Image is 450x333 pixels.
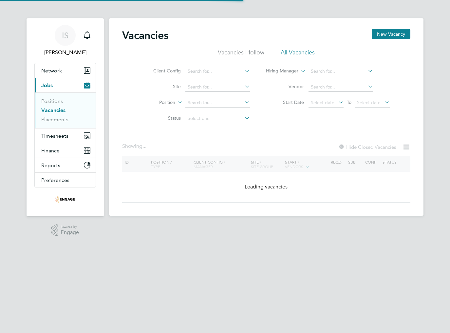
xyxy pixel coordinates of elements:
a: Placements [41,116,68,123]
span: To [345,98,353,107]
span: Powered by [61,224,79,230]
a: Vacancies [41,107,66,113]
label: Status [143,115,181,121]
label: Client Config [143,68,181,74]
h2: Vacancies [122,29,168,42]
img: thebestconnection-logo-retina.png [55,194,75,205]
button: Finance [35,143,96,158]
span: Select date [357,100,381,106]
div: Showing [122,143,148,150]
label: Vendor [266,84,304,89]
span: Ileana Salsano [34,49,96,56]
label: Start Date [266,99,304,105]
span: ... [142,143,146,149]
span: IS [62,31,68,40]
button: Reports [35,158,96,172]
span: Timesheets [41,133,68,139]
input: Select one [185,114,250,123]
label: Site [143,84,181,89]
span: Reports [41,162,60,168]
button: Timesheets [35,128,96,143]
span: Select date [311,100,334,106]
a: Positions [41,98,63,104]
input: Search for... [185,98,250,108]
a: Go to home page [34,194,96,205]
li: All Vacancies [281,49,315,60]
button: Preferences [35,173,96,187]
a: Powered byEngage [51,224,79,237]
label: Hide Closed Vacancies [338,144,396,150]
input: Search for... [185,83,250,92]
span: Preferences [41,177,69,183]
span: Engage [61,230,79,235]
div: Jobs [35,92,96,128]
button: Network [35,63,96,78]
nav: Main navigation [27,18,104,216]
span: Jobs [41,82,53,88]
label: Hiring Manager [261,68,298,74]
span: Finance [41,147,60,154]
input: Search for... [309,67,373,76]
label: Position [138,99,175,106]
span: Network [41,68,62,74]
a: IS[PERSON_NAME] [34,25,96,56]
button: Jobs [35,78,96,92]
button: New Vacancy [372,29,410,39]
input: Search for... [185,67,250,76]
li: Vacancies I follow [218,49,264,60]
input: Search for... [309,83,373,92]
